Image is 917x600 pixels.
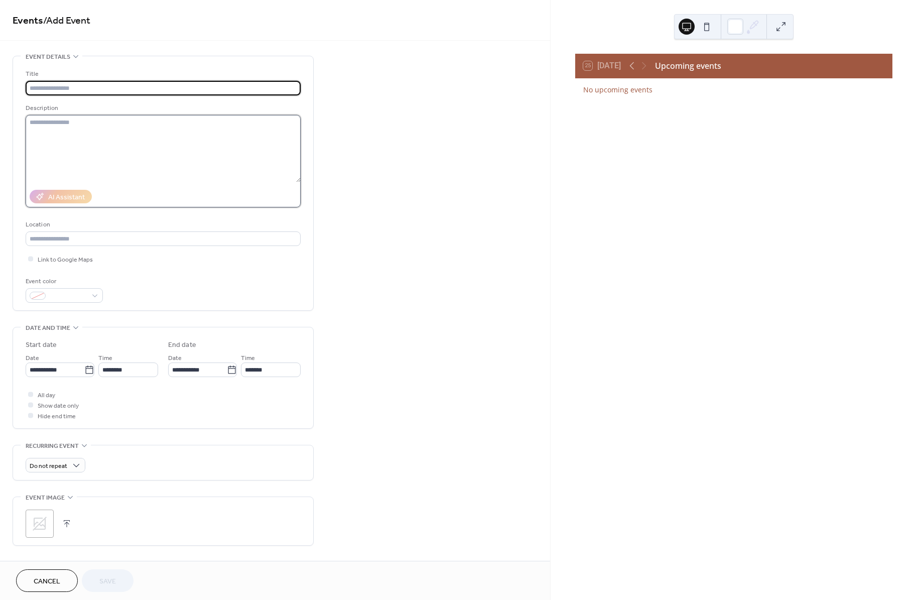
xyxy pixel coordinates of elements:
[241,353,255,364] span: Time
[26,353,39,364] span: Date
[26,323,70,333] span: Date and time
[26,276,101,287] div: Event color
[30,460,67,472] span: Do not repeat
[38,390,55,401] span: All day
[168,353,182,364] span: Date
[98,353,112,364] span: Time
[26,219,299,230] div: Location
[43,11,90,31] span: / Add Event
[26,441,79,451] span: Recurring event
[26,340,57,350] div: Start date
[26,510,54,538] div: ;
[26,52,70,62] span: Event details
[26,69,299,79] div: Title
[26,493,65,503] span: Event image
[16,569,78,592] button: Cancel
[38,411,76,422] span: Hide end time
[38,255,93,265] span: Link to Google Maps
[38,401,79,411] span: Show date only
[26,558,63,568] span: Event links
[168,340,196,350] div: End date
[13,11,43,31] a: Events
[583,84,884,95] div: No upcoming events
[34,576,60,587] span: Cancel
[655,60,721,72] div: Upcoming events
[26,103,299,113] div: Description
